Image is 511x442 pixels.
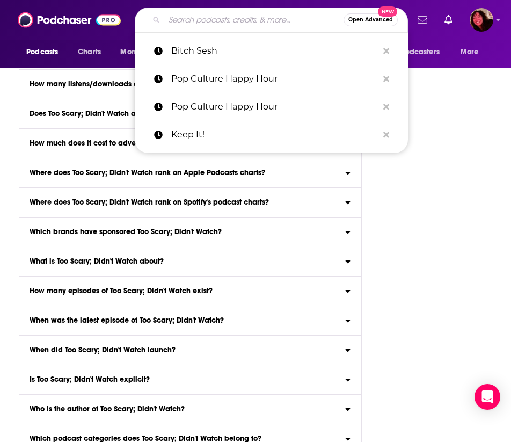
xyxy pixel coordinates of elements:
img: Podchaser - Follow, Share and Rate Podcasts [18,10,121,30]
p: Pop Culture Happy Hour [171,65,378,93]
h3: Where does Too Scary; Didn't Watch rank on Spotify's podcast charts? [30,199,269,206]
span: For Podcasters [388,45,440,60]
h3: How many listens/downloads does Too Scary; Didn't Watch get? [30,81,250,88]
button: Open AdvancedNew [344,13,398,26]
div: Open Intercom Messenger [474,384,500,410]
a: Charts [71,42,107,62]
h3: Does Too Scary; Didn't Watch accept guest interviews? [30,110,217,118]
span: New [378,6,397,17]
h3: How many episodes of Too Scary; Didn't Watch exist? [30,287,213,295]
button: Show profile menu [470,8,493,32]
button: open menu [381,42,455,62]
a: Show notifications dropdown [413,11,432,29]
p: Keep It! [171,121,378,149]
p: Bitch Sesh [171,37,378,65]
h3: How much does it cost to advertise on Too Scary; Didn't Watch? [30,140,247,147]
h3: Where does Too Scary; Didn't Watch rank on Apple Podcasts charts? [30,169,265,177]
span: More [461,45,479,60]
h3: Is Too Scary; Didn't Watch explicit? [30,376,150,383]
span: Logged in as Kathryn-Musilek [470,8,493,32]
div: Search podcasts, credits, & more... [135,8,408,32]
a: Bitch Sesh [135,37,408,65]
button: open menu [19,42,72,62]
a: Show notifications dropdown [440,11,457,29]
h3: What is Too Scary; Didn't Watch about? [30,258,164,265]
p: Pop Culture Happy Hour [171,93,378,121]
a: Pop Culture Happy Hour [135,65,408,93]
h3: When was the latest episode of Too Scary; Didn't Watch? [30,317,224,324]
span: Podcasts [26,45,58,60]
h3: When did Too Scary; Didn't Watch launch? [30,346,176,354]
span: Monitoring [120,45,158,60]
a: Keep It! [135,121,408,149]
button: open menu [113,42,172,62]
span: Charts [78,45,101,60]
span: Open Advanced [348,17,393,23]
a: Pop Culture Happy Hour [135,93,408,121]
h3: Which brands have sponsored Too Scary; Didn't Watch? [30,228,222,236]
button: open menu [453,42,492,62]
img: User Profile [470,8,493,32]
h3: Who is the author of Too Scary; Didn't Watch? [30,405,185,413]
input: Search podcasts, credits, & more... [164,11,344,28]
